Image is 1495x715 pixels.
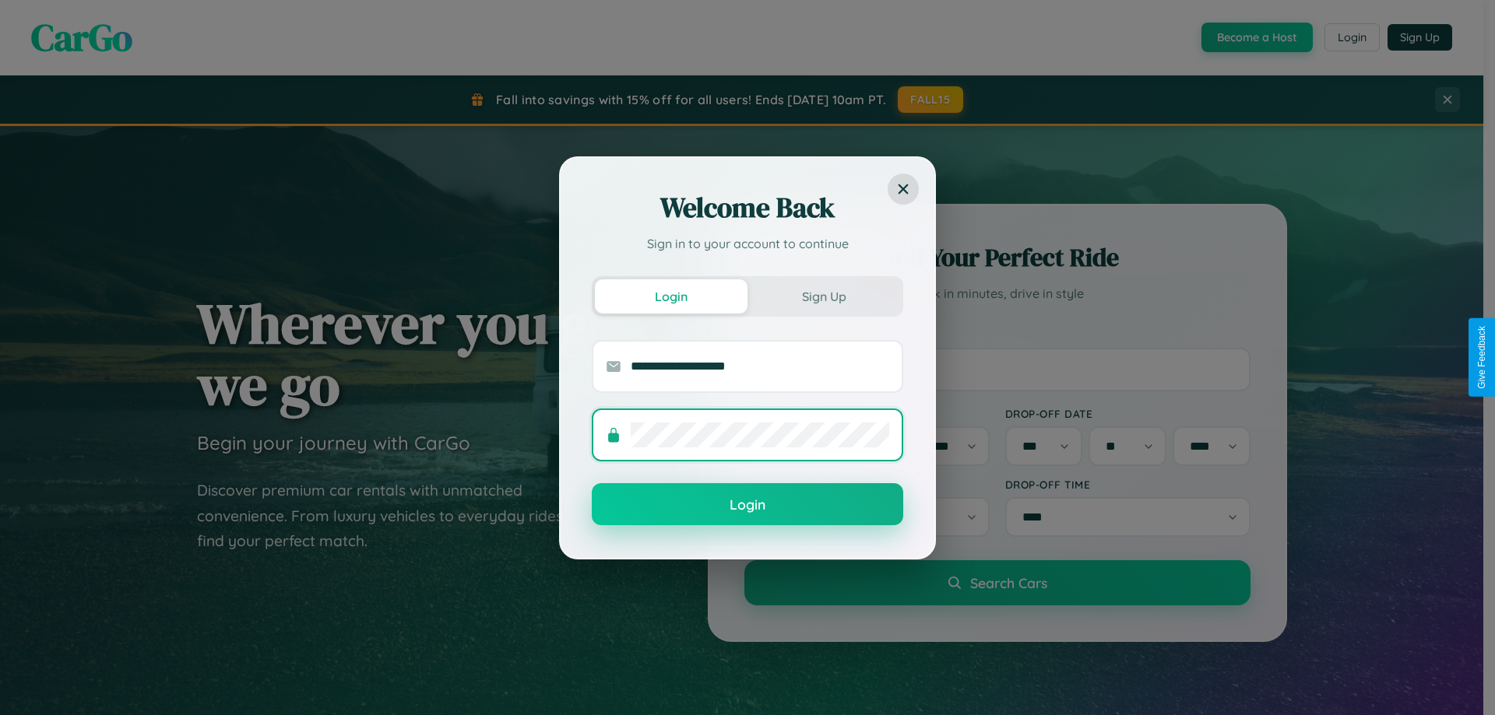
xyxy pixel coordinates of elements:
button: Login [595,279,747,314]
button: Sign Up [747,279,900,314]
div: Give Feedback [1476,326,1487,389]
p: Sign in to your account to continue [592,234,903,253]
h2: Welcome Back [592,189,903,226]
button: Login [592,483,903,525]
